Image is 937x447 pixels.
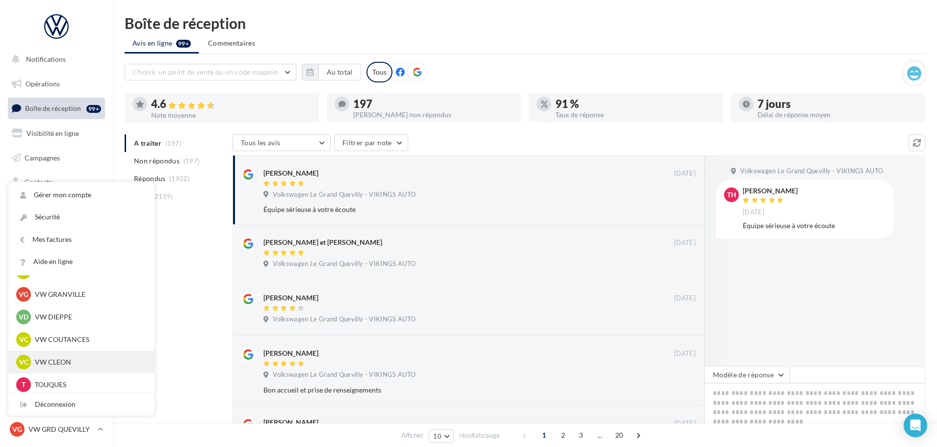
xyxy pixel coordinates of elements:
span: Volkswagen Le Grand Quevilly - VIKINGS AUTO [273,260,416,268]
p: VW GRANVILLE [35,289,143,299]
span: VC [19,357,28,367]
span: [DATE] [743,208,764,217]
span: VG [19,289,28,299]
div: [PERSON_NAME] non répondus [353,111,513,118]
button: 10 [429,429,454,443]
span: 20 [611,427,627,443]
div: 197 [353,99,513,109]
button: Tous les avis [233,134,331,151]
a: Calendrier [6,221,107,241]
a: PLV et print personnalisable [6,245,107,274]
span: Visibilité en ligne [26,129,79,137]
a: Gérer mon compte [8,184,155,206]
a: Aide en ligne [8,251,155,273]
span: Commentaires [208,38,255,48]
span: [DATE] [674,169,696,178]
span: 1 [536,427,552,443]
span: Volkswagen Le Grand Quevilly - VIKINGS AUTO [273,370,416,379]
button: Filtrer par note [334,134,408,151]
p: VW GRD QUEVILLY [28,424,94,434]
span: VD [19,312,28,322]
div: [PERSON_NAME] [743,187,798,194]
span: Tous les avis [241,138,281,147]
div: Équipe sérieuse à votre écoute [263,205,632,214]
a: Opérations [6,74,107,94]
a: Boîte de réception99+ [6,98,107,119]
p: VW CLEON [35,357,143,367]
span: Volkswagen Le Grand Quevilly - VIKINGS AUTO [273,315,416,324]
span: VC [19,335,28,344]
span: [DATE] [674,419,696,428]
button: Au total [302,64,361,80]
p: VW DIEPPE [35,312,143,322]
span: Boîte de réception [25,104,81,112]
span: VG [12,424,22,434]
a: Campagnes DataOnDemand [6,278,107,307]
div: 91 % [555,99,715,109]
a: Médiathèque [6,196,107,217]
span: résultats/page [459,431,500,440]
div: [PERSON_NAME] [263,418,318,427]
span: [DATE] [674,238,696,247]
div: Bon accueil et prise de renseignements [263,385,632,395]
div: Tous [366,62,392,82]
a: Visibilité en ligne [6,123,107,144]
span: Notifications [26,55,66,63]
span: (1922) [169,175,190,183]
span: 10 [433,432,442,440]
span: TH [727,190,736,200]
span: Non répondus [134,156,180,166]
span: Choisir un point de vente ou un code magasin [133,68,278,76]
span: 3 [573,427,589,443]
p: VW COUTANCES [35,335,143,344]
div: Taux de réponse [555,111,715,118]
div: [PERSON_NAME] [263,293,318,303]
span: Volkswagen Le Grand Quevilly - VIKINGS AUTO [273,190,416,199]
button: Choisir un point de vente ou un code magasin [125,64,296,80]
span: ... [592,427,608,443]
a: Sécurité [8,206,155,228]
div: Boîte de réception [125,16,925,30]
div: 4.6 [151,99,311,110]
div: Délai de réponse moyen [757,111,917,118]
div: 99+ [86,105,101,113]
span: (197) [183,157,200,165]
span: Afficher [401,431,423,440]
a: VG VW GRD QUEVILLY [8,420,105,439]
a: Mes factures [8,229,155,251]
div: [PERSON_NAME] [263,348,318,358]
button: Modèle de réponse [704,367,790,383]
span: Campagnes [25,153,60,161]
span: (2119) [153,192,173,200]
span: Répondus [134,174,166,184]
div: Déconnexion [8,394,155,416]
span: [DATE] [674,294,696,303]
div: Note moyenne [151,112,311,119]
div: [PERSON_NAME] et [PERSON_NAME] [263,237,382,247]
a: Contacts [6,172,107,192]
button: Notifications [6,49,103,70]
span: 2 [555,427,571,443]
span: [DATE] [674,349,696,358]
button: Au total [318,64,361,80]
div: 7 jours [757,99,917,109]
span: Volkswagen Le Grand Quevilly - VIKINGS AUTO [740,167,883,176]
div: [PERSON_NAME] [263,168,318,178]
span: Opérations [26,79,60,88]
span: T [22,380,26,390]
span: Contacts [25,178,52,186]
div: Open Intercom Messenger [904,414,927,437]
a: Campagnes [6,148,107,168]
div: Équipe sérieuse à votre écoute [743,221,886,231]
p: TOUQUES [35,380,143,390]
